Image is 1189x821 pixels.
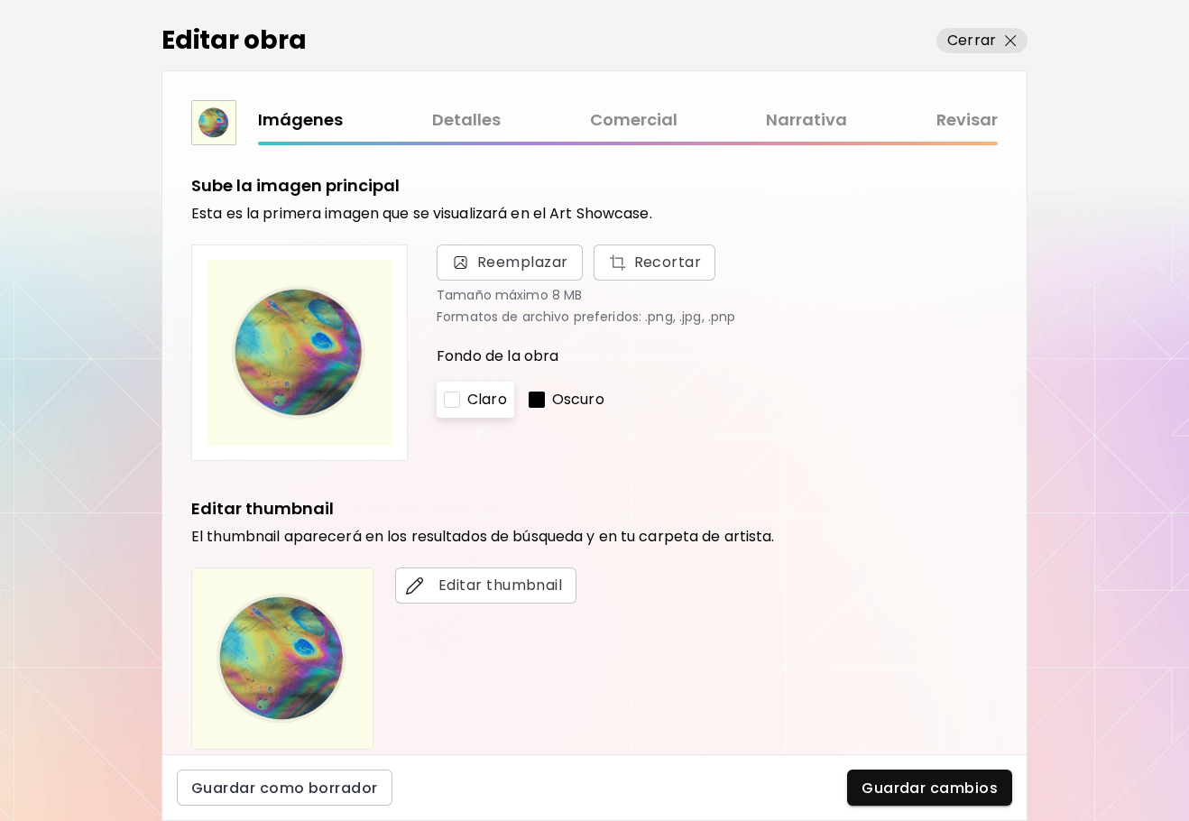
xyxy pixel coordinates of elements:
h5: Sube la imagen principal [191,174,400,198]
button: Guardar como borrador [177,770,392,806]
p: Claro [467,389,507,410]
button: Reemplazar [594,244,716,281]
p: Formatos de archivo preferidos: .png, .jpg, .pnp [437,309,998,324]
h6: Esta es la primera imagen que se visualizará en el Art Showcase. [191,205,998,223]
h5: Editar thumbnail [191,497,334,521]
button: Guardar cambios [847,770,1012,806]
span: Editar thumbnail [410,575,562,596]
span: Guardar como borrador [191,779,378,798]
img: edit [406,577,424,595]
p: Oscuro [552,389,604,410]
a: Detalles [432,107,501,134]
a: Revisar [936,107,998,134]
h6: El thumbnail aparecerá en los resultados de búsqueda y en tu carpeta de artista. [191,528,998,546]
p: Fondo de la obra [437,346,998,367]
p: Tamaño máximo 8 MB [437,288,998,302]
a: Comercial [590,107,677,134]
span: Reemplazar [477,252,568,273]
button: editEditar thumbnail [395,567,576,604]
span: Guardar cambios [862,779,998,798]
span: Reemplazar [437,244,583,281]
a: Narrativa [766,107,847,134]
span: Recortar [608,252,702,273]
